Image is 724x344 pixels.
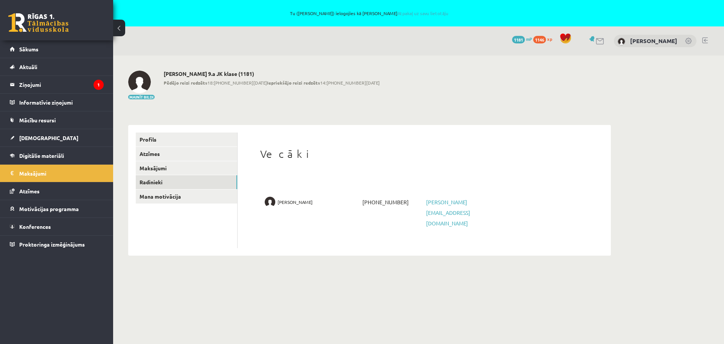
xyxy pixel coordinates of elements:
span: Tu ([PERSON_NAME]) ielogojies kā [PERSON_NAME] [87,11,652,15]
span: Konferences [19,223,51,230]
span: 1181 [512,36,525,43]
a: Ziņojumi1 [10,76,104,93]
span: Motivācijas programma [19,205,79,212]
b: Pēdējo reizi redzēts [164,80,207,86]
button: Mainīt bildi [128,95,155,99]
a: [DEMOGRAPHIC_DATA] [10,129,104,147]
span: [PERSON_NAME] [278,197,313,207]
a: Maksājumi [10,165,104,182]
h1: Vecāki [260,148,588,160]
a: Atzīmes [10,182,104,200]
h2: [PERSON_NAME] 9.a JK klase (1181) [164,71,380,77]
a: Atzīmes [136,147,237,161]
a: Mana motivācija [136,190,237,204]
a: Informatīvie ziņojumi [10,94,104,111]
span: Sākums [19,46,38,52]
a: Mācību resursi [10,111,104,129]
a: Konferences [10,218,104,235]
b: Iepriekšējo reizi redzēts [267,80,320,86]
legend: Informatīvie ziņojumi [19,94,104,111]
a: Profils [136,133,237,147]
span: Proktoringa izmēģinājums [19,241,85,248]
span: 1146 [533,36,546,43]
a: Proktoringa izmēģinājums [10,236,104,253]
a: 1146 xp [533,36,556,42]
a: Rīgas 1. Tālmācības vidusskola [8,13,69,32]
span: Aktuāli [19,63,37,70]
a: Radinieki [136,175,237,189]
legend: Ziņojumi [19,76,104,93]
span: Mācību resursi [19,117,56,123]
span: Atzīmes [19,188,40,194]
a: Aktuāli [10,58,104,76]
a: Motivācijas programma [10,200,104,218]
i: 1 [94,80,104,90]
a: Atpakaļ uz savu lietotāju [397,10,448,16]
span: mP [526,36,532,42]
span: xp [547,36,552,42]
a: Maksājumi [136,161,237,175]
a: [PERSON_NAME] [630,37,677,45]
img: Ance Āboliņa [128,71,151,93]
img: Ance Āboliņa [618,38,625,45]
a: Digitālie materiāli [10,147,104,164]
span: Digitālie materiāli [19,152,64,159]
a: [PERSON_NAME][EMAIL_ADDRESS][DOMAIN_NAME] [426,199,470,227]
legend: Maksājumi [19,165,104,182]
span: [PHONE_NUMBER] [360,197,424,207]
img: Artūrs Āboliņš [265,197,275,207]
a: 1181 mP [512,36,532,42]
a: Sākums [10,40,104,58]
span: 18:[PHONE_NUMBER][DATE] 14:[PHONE_NUMBER][DATE] [164,79,380,86]
span: [DEMOGRAPHIC_DATA] [19,134,78,141]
